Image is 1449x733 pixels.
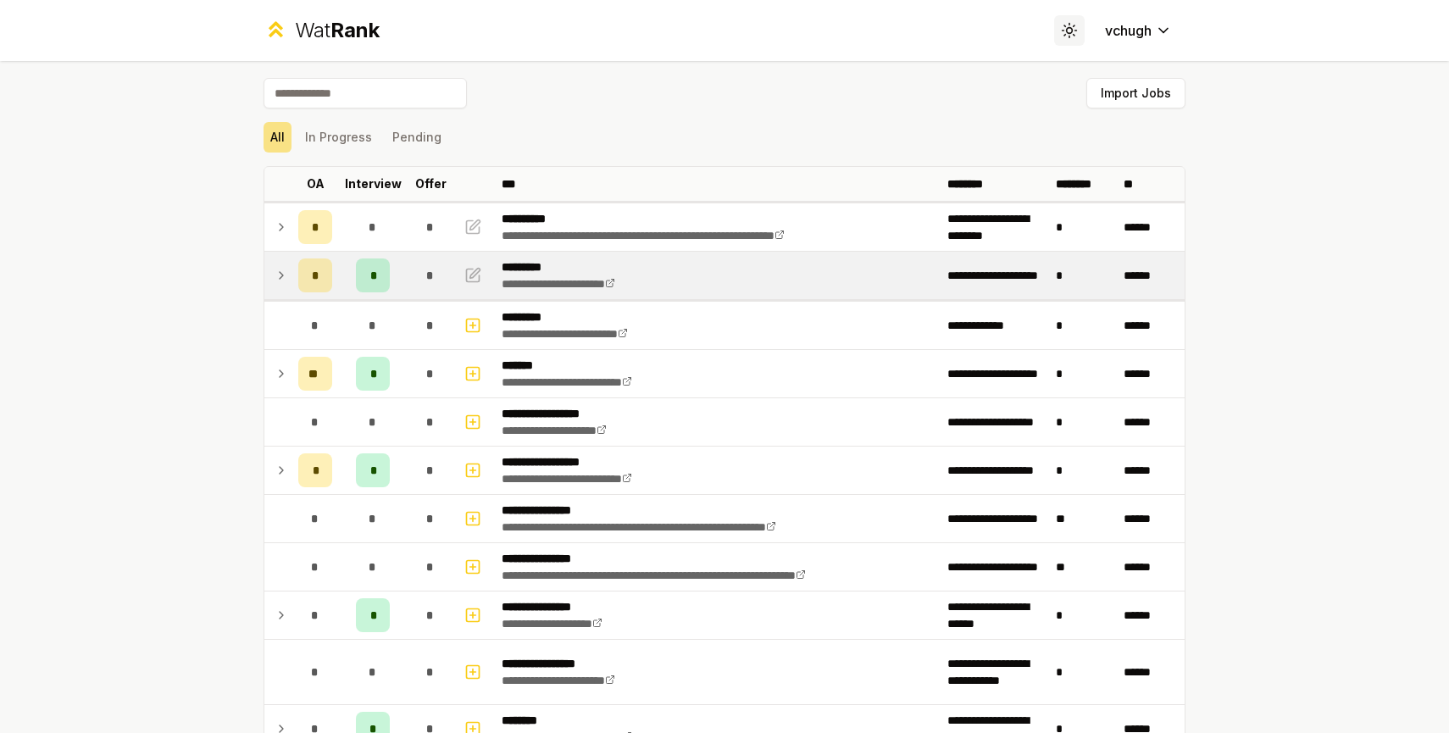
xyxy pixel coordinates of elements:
[264,122,291,153] button: All
[298,122,379,153] button: In Progress
[1086,78,1185,108] button: Import Jobs
[386,122,448,153] button: Pending
[1091,15,1185,46] button: vchugh
[264,17,380,44] a: WatRank
[307,175,325,192] p: OA
[415,175,447,192] p: Offer
[1105,20,1152,41] span: vchugh
[345,175,402,192] p: Interview
[330,18,380,42] span: Rank
[295,17,380,44] div: Wat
